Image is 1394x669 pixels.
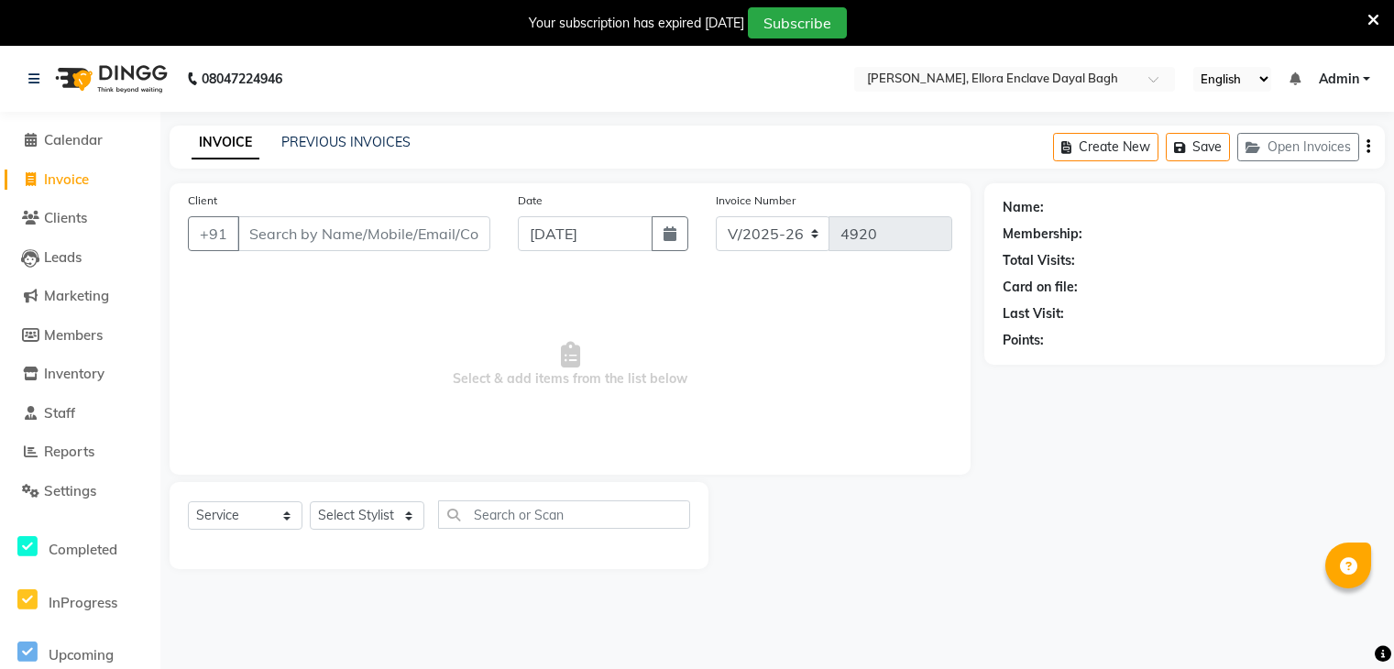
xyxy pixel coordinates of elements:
[5,403,156,424] a: Staff
[5,247,156,269] a: Leads
[281,134,411,150] a: PREVIOUS INVOICES
[748,7,847,38] button: Subscribe
[49,646,114,664] span: Upcoming
[188,273,952,456] span: Select & add items from the list below
[188,192,217,209] label: Client
[716,192,796,209] label: Invoice Number
[1317,596,1376,651] iframe: chat widget
[49,594,117,611] span: InProgress
[44,482,96,499] span: Settings
[1003,251,1075,270] div: Total Visits:
[202,53,282,104] b: 08047224946
[44,365,104,382] span: Inventory
[1053,133,1158,161] button: Create New
[1003,304,1064,324] div: Last Visit:
[5,481,156,502] a: Settings
[49,541,117,558] span: Completed
[518,192,543,209] label: Date
[5,364,156,385] a: Inventory
[1003,198,1044,217] div: Name:
[44,404,75,422] span: Staff
[1003,278,1078,297] div: Card on file:
[5,442,156,463] a: Reports
[1003,225,1082,244] div: Membership:
[1319,70,1359,89] span: Admin
[44,326,103,344] span: Members
[5,208,156,229] a: Clients
[1237,133,1359,161] button: Open Invoices
[192,126,259,159] a: INVOICE
[5,170,156,191] a: Invoice
[1003,331,1044,350] div: Points:
[44,131,103,148] span: Calendar
[5,325,156,346] a: Members
[188,216,239,251] button: +91
[529,14,744,33] div: Your subscription has expired [DATE]
[237,216,490,251] input: Search by Name/Mobile/Email/Code
[5,286,156,307] a: Marketing
[44,248,82,266] span: Leads
[438,500,690,529] input: Search or Scan
[44,443,94,460] span: Reports
[1166,133,1230,161] button: Save
[47,53,172,104] img: logo
[44,287,109,304] span: Marketing
[44,170,89,188] span: Invoice
[5,130,156,151] a: Calendar
[44,209,87,226] span: Clients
